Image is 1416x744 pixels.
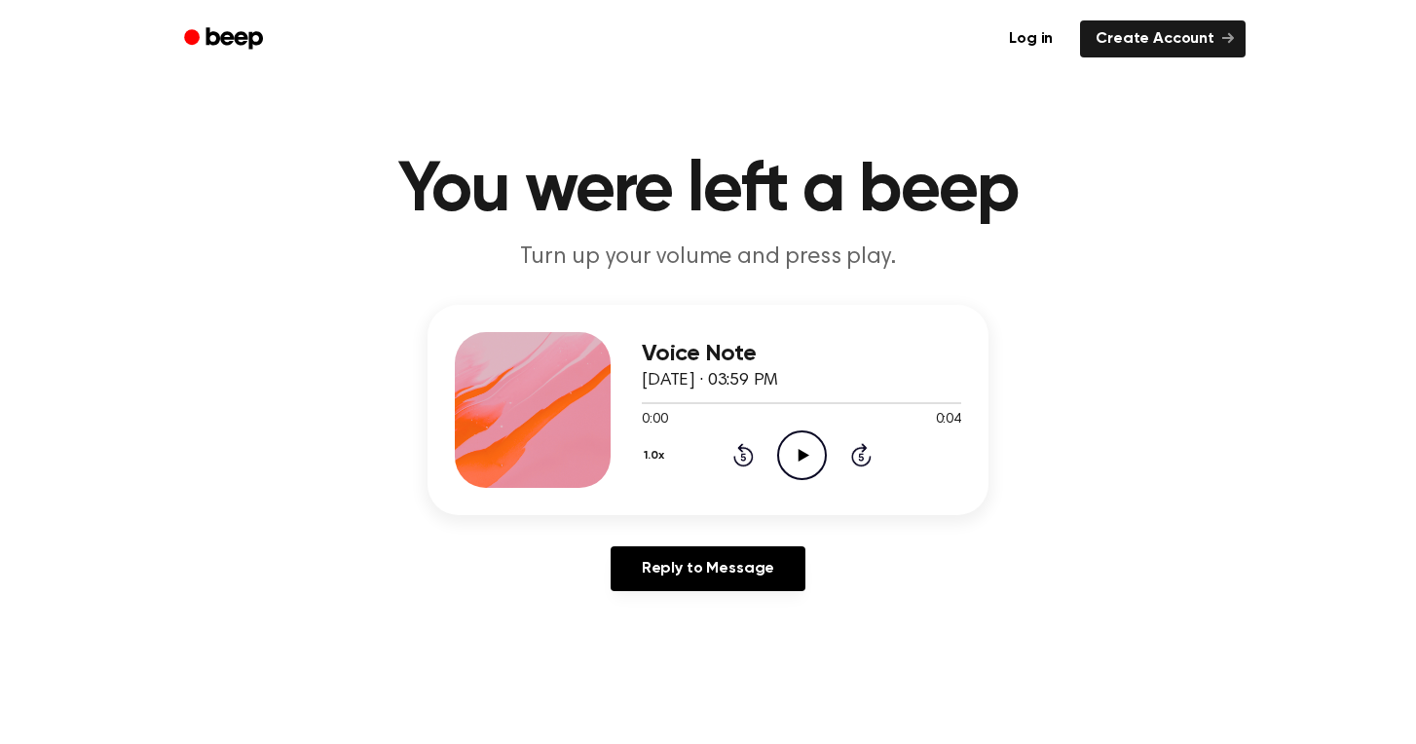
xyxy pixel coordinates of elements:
h1: You were left a beep [209,156,1207,226]
button: 1.0x [642,439,672,472]
a: Log in [993,20,1068,57]
a: Beep [170,20,280,58]
h3: Voice Note [642,341,961,367]
span: 0:04 [936,410,961,430]
p: Turn up your volume and press play. [334,242,1082,274]
span: 0:00 [642,410,667,430]
a: Reply to Message [611,546,805,591]
a: Create Account [1080,20,1246,57]
span: [DATE] · 03:59 PM [642,372,778,390]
